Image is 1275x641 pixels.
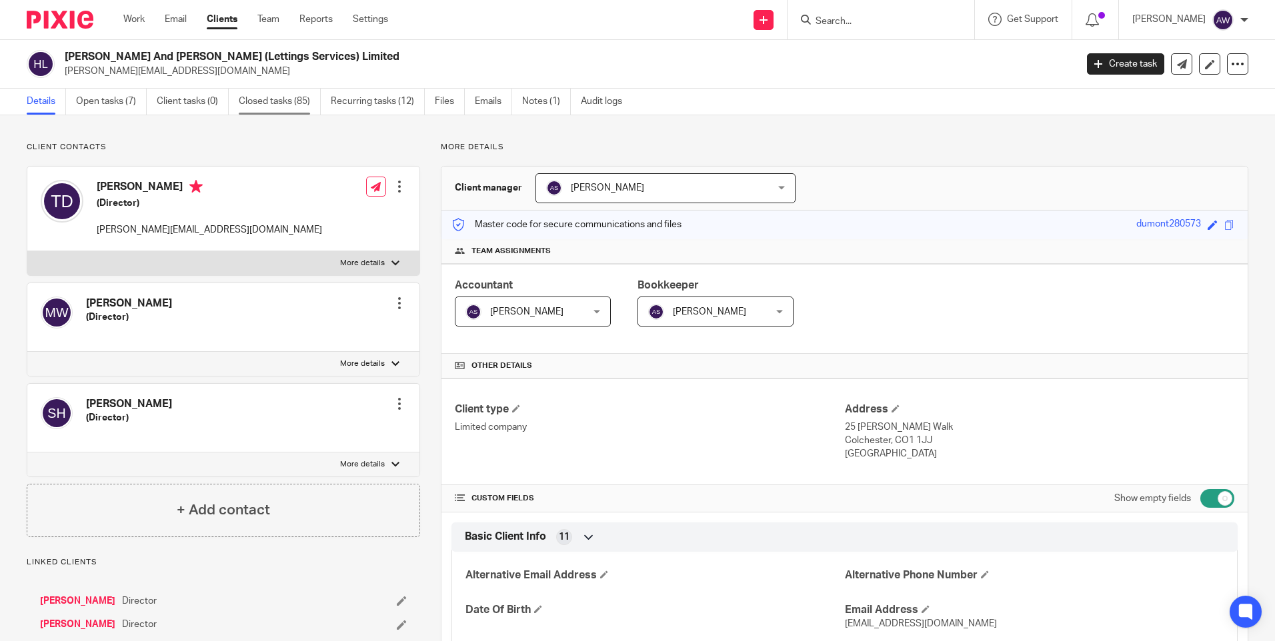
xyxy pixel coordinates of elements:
[27,557,420,568] p: Linked clients
[157,89,229,115] a: Client tasks (0)
[41,397,73,429] img: svg%3E
[1212,9,1234,31] img: svg%3E
[65,50,866,64] h2: [PERSON_NAME] And [PERSON_NAME] (Lettings Services) Limited
[86,297,172,311] h4: [PERSON_NAME]
[465,603,844,617] h4: Date Of Birth
[299,13,333,26] a: Reports
[340,258,385,269] p: More details
[340,459,385,470] p: More details
[845,402,1234,416] h4: Address
[97,180,322,197] h4: [PERSON_NAME]
[353,13,388,26] a: Settings
[123,13,145,26] a: Work
[41,180,83,223] img: svg%3E
[65,65,1067,78] p: [PERSON_NAME][EMAIL_ADDRESS][DOMAIN_NAME]
[1132,13,1206,26] p: [PERSON_NAME]
[465,304,481,320] img: svg%3E
[522,89,571,115] a: Notes (1)
[40,618,115,631] a: [PERSON_NAME]
[559,530,569,544] span: 11
[475,89,512,115] a: Emails
[27,11,93,29] img: Pixie
[1114,492,1191,505] label: Show empty fields
[845,447,1234,460] p: [GEOGRAPHIC_DATA]
[97,197,322,210] h5: (Director)
[76,89,147,115] a: Open tasks (7)
[86,311,172,324] h5: (Director)
[465,530,546,544] span: Basic Client Info
[27,142,420,153] p: Client contacts
[1087,53,1164,75] a: Create task
[207,13,237,26] a: Clients
[177,500,270,520] h4: + Add contact
[471,360,532,371] span: Other details
[845,434,1234,447] p: Colchester, CO1 1JJ
[471,246,551,257] span: Team assignments
[455,181,522,195] h3: Client manager
[455,280,513,291] span: Accountant
[546,180,562,196] img: svg%3E
[86,411,172,424] h5: (Director)
[41,297,73,328] img: svg%3E
[27,89,66,115] a: Details
[637,280,699,291] span: Bookkeeper
[331,89,425,115] a: Recurring tasks (12)
[27,50,55,78] img: svg%3E
[455,493,844,504] h4: CUSTOM FIELDS
[845,603,1224,617] h4: Email Address
[122,618,157,631] span: Director
[239,89,321,115] a: Closed tasks (85)
[122,594,157,608] span: Director
[189,180,203,193] i: Primary
[435,89,465,115] a: Files
[571,183,644,193] span: [PERSON_NAME]
[451,218,682,231] p: Master code for secure communications and files
[441,142,1248,153] p: More details
[97,223,322,237] p: [PERSON_NAME][EMAIL_ADDRESS][DOMAIN_NAME]
[165,13,187,26] a: Email
[673,307,746,317] span: [PERSON_NAME]
[455,402,844,416] h4: Client type
[581,89,632,115] a: Audit logs
[86,397,172,411] h4: [PERSON_NAME]
[845,568,1224,582] h4: Alternative Phone Number
[814,16,934,28] input: Search
[455,420,844,434] p: Limited company
[1007,15,1058,24] span: Get Support
[845,420,1234,434] p: 25 [PERSON_NAME] Walk
[340,358,385,369] p: More details
[490,307,563,317] span: [PERSON_NAME]
[257,13,279,26] a: Team
[648,304,664,320] img: svg%3E
[1136,217,1201,233] div: dumont280573
[40,594,115,608] a: [PERSON_NAME]
[465,568,844,582] h4: Alternative Email Address
[845,619,997,628] span: [EMAIL_ADDRESS][DOMAIN_NAME]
